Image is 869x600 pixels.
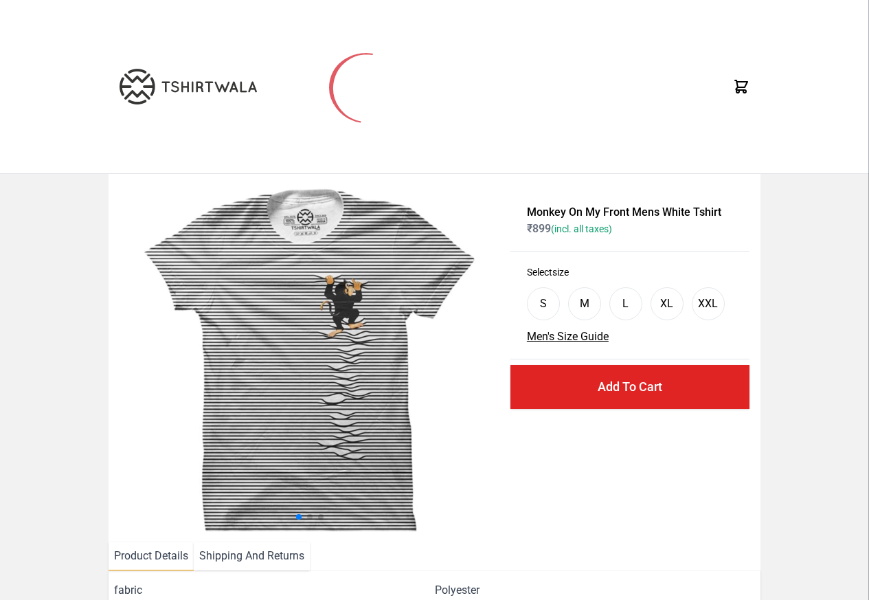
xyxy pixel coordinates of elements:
div: M [580,296,589,312]
span: Polyester [435,582,479,599]
li: Shipping And Returns [194,542,310,570]
span: fabric [114,582,434,599]
button: Add To Cart [510,365,749,409]
h3: Select size [527,265,733,279]
span: (incl. all taxes) [551,223,612,234]
div: XXL [698,296,718,312]
div: XL [660,296,673,312]
span: ₹ 899 [527,222,612,235]
div: S [540,296,547,312]
button: Men's Size Guide [527,329,609,345]
img: monkey-climbing.jpg [120,185,499,531]
h1: Monkey On My Front Mens White Tshirt [527,204,733,221]
li: Product Details [109,542,194,570]
div: L [622,296,629,312]
img: TW-LOGO-400-104.png [120,69,257,104]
